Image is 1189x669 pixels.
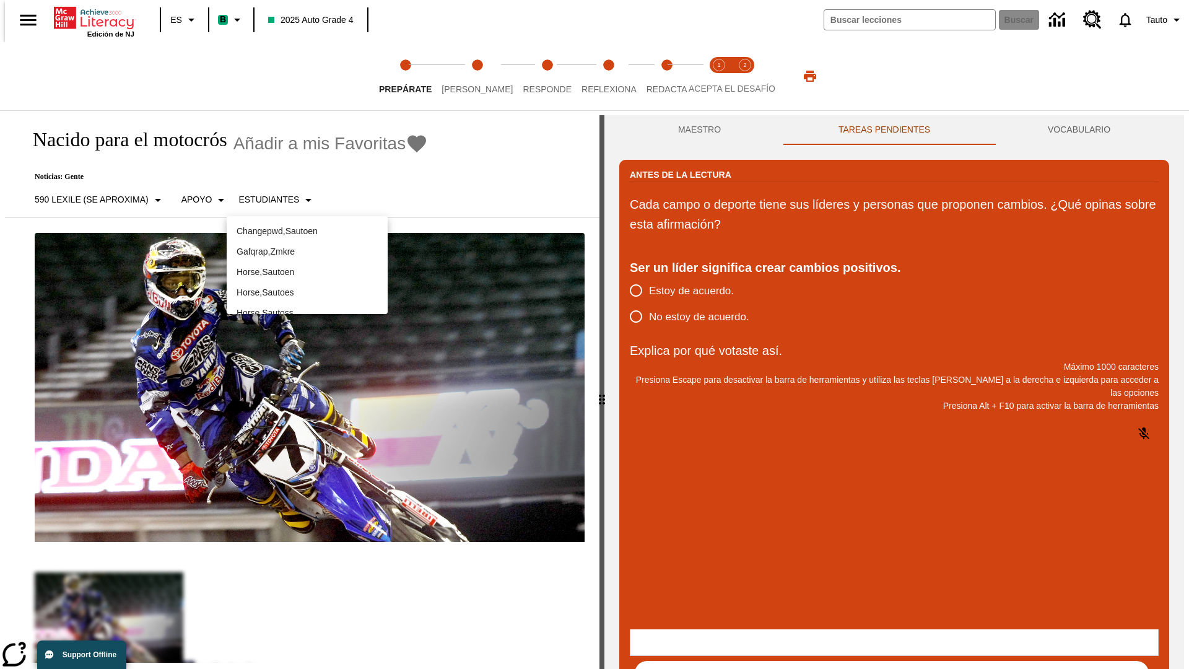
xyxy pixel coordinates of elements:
[237,245,378,258] p: Gafqrap , Zmkre
[237,266,378,279] p: Horse , Sautoen
[237,307,378,320] p: Horse , Sautoss
[5,10,181,21] body: Explica por qué votaste así. Máximo 1000 caracteres Presiona Alt + F10 para activar la barra de h...
[237,225,378,238] p: Changepwd , Sautoen
[237,286,378,299] p: Horse , Sautoes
